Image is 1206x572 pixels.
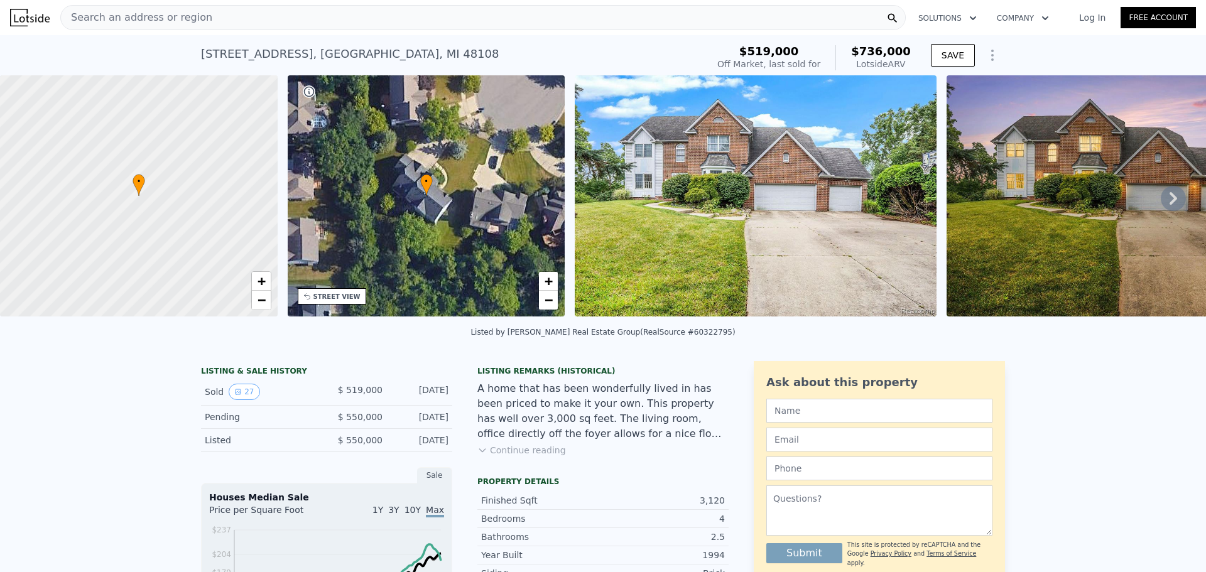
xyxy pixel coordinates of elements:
div: 4 [603,512,725,525]
span: Search an address or region [61,10,212,25]
a: Zoom out [539,291,558,310]
div: Sold [205,384,317,400]
span: $ 519,000 [338,385,383,395]
div: Year Built [481,549,603,561]
tspan: $237 [212,526,231,534]
span: − [545,292,553,308]
div: Price per Square Foot [209,504,327,524]
div: [DATE] [393,434,448,446]
input: Email [766,428,992,451]
span: Max [426,505,444,517]
div: Finished Sqft [481,494,603,507]
div: Bedrooms [481,512,603,525]
button: Company [987,7,1059,30]
div: Off Market, last sold for [717,58,820,70]
span: + [257,273,265,289]
div: LISTING & SALE HISTORY [201,366,452,379]
button: SAVE [931,44,975,67]
button: Show Options [980,43,1005,68]
div: [DATE] [393,411,448,423]
span: 3Y [388,505,399,515]
span: − [257,292,265,308]
button: Solutions [908,7,987,30]
div: 3,120 [603,494,725,507]
span: $519,000 [739,45,799,58]
div: Listed [205,434,317,446]
div: Pending [205,411,317,423]
div: 2.5 [603,531,725,543]
button: View historical data [229,384,259,400]
div: Bathrooms [481,531,603,543]
span: $ 550,000 [338,412,383,422]
div: [DATE] [393,384,448,400]
div: Listed by [PERSON_NAME] Real Estate Group (RealSource #60322795) [470,328,735,337]
input: Phone [766,456,992,480]
a: Terms of Service [926,550,976,557]
span: • [420,176,433,187]
div: • [420,174,433,196]
input: Name [766,399,992,423]
span: $ 550,000 [338,435,383,445]
div: A home that has been wonderfully lived in has been priced to make it your own. This property has ... [477,381,729,441]
div: Houses Median Sale [209,491,444,504]
a: Zoom out [252,291,271,310]
div: Ask about this property [766,374,992,391]
span: 1Y [372,505,383,515]
div: Sale [417,467,452,483]
span: 10Y [405,505,421,515]
img: Sale: 142973601 Parcel: 119521423 [575,75,937,316]
a: Zoom in [252,272,271,291]
div: STREET VIEW [313,292,361,301]
div: [STREET_ADDRESS] , [GEOGRAPHIC_DATA] , MI 48108 [201,45,499,63]
div: Listing Remarks (Historical) [477,366,729,376]
tspan: $204 [212,550,231,559]
div: • [133,174,145,196]
button: Continue reading [477,444,566,456]
div: Lotside ARV [851,58,911,70]
span: • [133,176,145,187]
div: 1994 [603,549,725,561]
span: + [545,273,553,289]
div: This site is protected by reCAPTCHA and the Google and apply. [847,541,992,568]
a: Zoom in [539,272,558,291]
img: Lotside [10,9,50,26]
button: Submit [766,543,842,563]
span: $736,000 [851,45,911,58]
div: Property details [477,477,729,487]
a: Privacy Policy [871,550,911,557]
a: Free Account [1121,7,1196,28]
a: Log In [1064,11,1121,24]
